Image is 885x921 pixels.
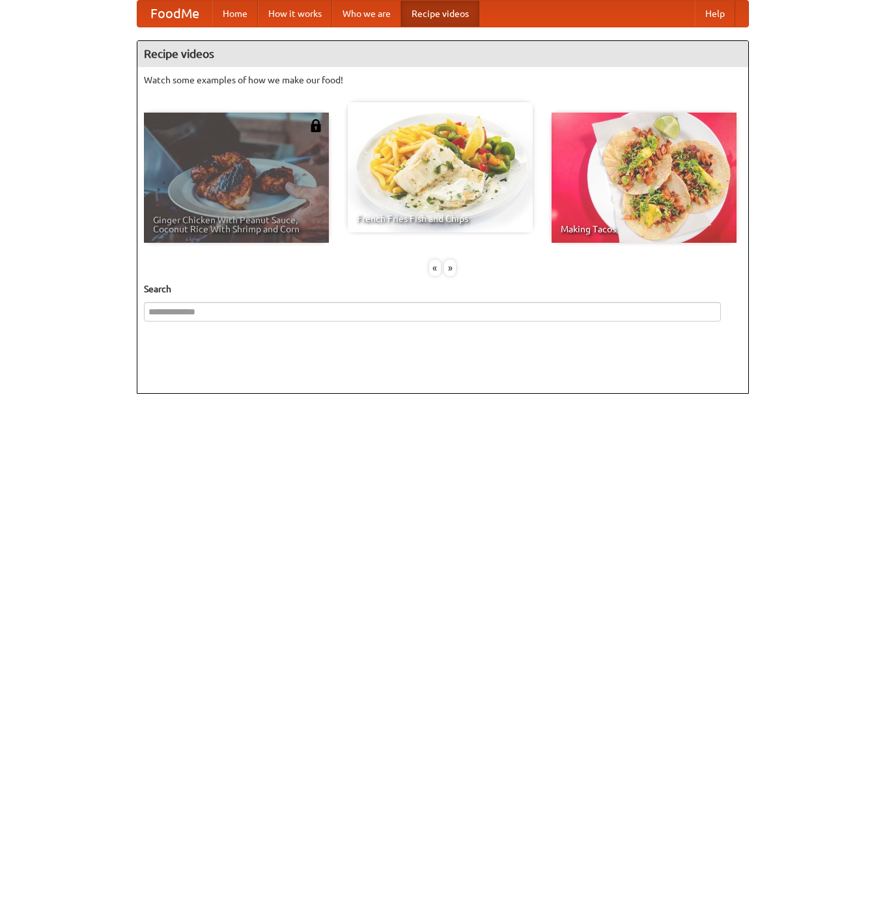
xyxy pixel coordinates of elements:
[309,119,322,132] img: 483408.png
[144,282,742,296] h5: Search
[357,214,524,223] span: French Fries Fish and Chips
[137,1,212,27] a: FoodMe
[137,41,748,67] h4: Recipe videos
[258,1,332,27] a: How it works
[552,113,737,243] a: Making Tacos
[429,260,441,276] div: «
[695,1,735,27] a: Help
[332,1,401,27] a: Who we are
[144,74,742,87] p: Watch some examples of how we make our food!
[348,102,533,232] a: French Fries Fish and Chips
[401,1,479,27] a: Recipe videos
[561,225,727,234] span: Making Tacos
[444,260,456,276] div: »
[212,1,258,27] a: Home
